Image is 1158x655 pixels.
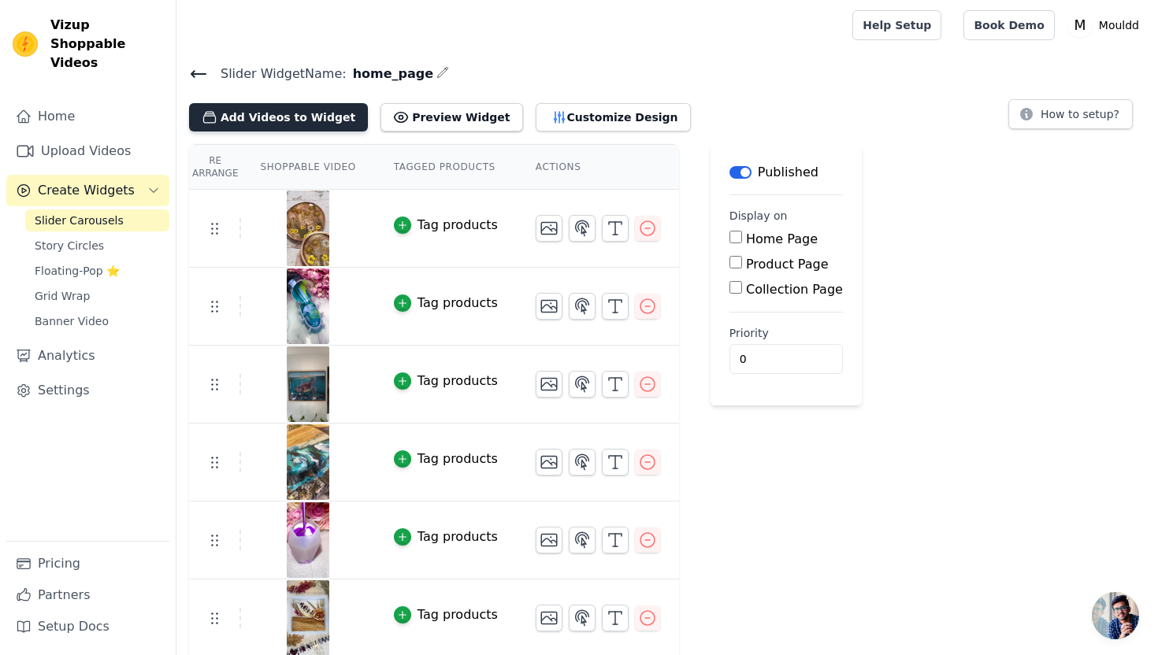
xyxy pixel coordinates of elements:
th: Tagged Products [375,145,517,190]
p: Published [758,163,818,182]
a: Settings [6,375,169,406]
button: Change Thumbnail [536,449,562,476]
button: Customize Design [536,103,691,131]
div: Tag products [418,294,498,313]
span: Story Circles [35,238,104,253]
a: Help Setup [852,10,941,40]
th: Actions [517,145,679,190]
img: b787e08d2a2548c6abf503e0e0185d88.thumbnail.0000000000.jpg [286,346,330,422]
button: Create Widgets [6,175,169,206]
a: Banner Video [25,310,169,332]
img: ecbed70bea1546959974e3e48f7d1c7a.thumbnail.0000000000.jpg [286,424,330,500]
text: M [1074,17,1086,33]
a: Home [6,101,169,132]
label: Home Page [746,231,818,246]
span: Slider Widget Name: [208,65,347,83]
img: Vizup [13,31,38,57]
button: Change Thumbnail [536,215,562,242]
button: M Mouldd [1067,11,1145,39]
div: Tag products [418,527,498,546]
th: Re Arrange [189,145,241,190]
button: Change Thumbnail [536,527,562,553]
button: Tag products [394,605,498,624]
legend: Display on [729,208,788,224]
a: Story Circles [25,235,169,257]
p: Mouldd [1093,11,1145,39]
th: Shoppable Video [241,145,374,190]
a: Slider Carousels [25,209,169,231]
a: Open chat [1092,592,1139,639]
button: Tag products [394,527,498,546]
a: Partners [6,579,169,611]
button: Tag products [394,216,498,235]
button: Change Thumbnail [536,605,562,631]
label: Product Page [746,257,829,272]
a: Upload Videos [6,135,169,167]
button: Change Thumbnail [536,371,562,398]
span: Banner Video [35,313,109,329]
button: Tag products [394,372,498,390]
span: Floating-Pop ⭐ [35,263,120,279]
span: Grid Wrap [35,288,90,304]
img: vizup-images-491d.jpg [286,502,330,578]
span: Slider Carousels [35,213,124,228]
a: Grid Wrap [25,285,169,307]
a: How to setup? [1008,110,1133,125]
a: Setup Docs [6,611,169,642]
div: Tag products [418,372,498,390]
a: Pricing [6,548,169,579]
a: Book Demo [963,10,1054,40]
button: How to setup? [1008,99,1133,129]
div: Tag products [418,605,498,624]
img: cb700a0f4b474274bcb633c38aa96298.thumbnail.0000000000.jpg [286,191,330,266]
label: Collection Page [746,282,843,297]
span: home_page [347,65,433,83]
span: Vizup Shoppable Videos [50,16,163,72]
label: Priority [729,325,843,341]
a: Analytics [6,340,169,372]
img: vizup-images-bcb8.png [286,268,330,344]
span: Create Widgets [38,181,135,200]
button: Tag products [394,450,498,468]
div: Edit Name [436,63,449,84]
button: Change Thumbnail [536,293,562,320]
button: Add Videos to Widget [189,103,368,131]
button: Preview Widget [380,103,522,131]
div: Tag products [418,450,498,468]
button: Tag products [394,294,498,313]
a: Floating-Pop ⭐ [25,260,169,282]
div: Tag products [418,216,498,235]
